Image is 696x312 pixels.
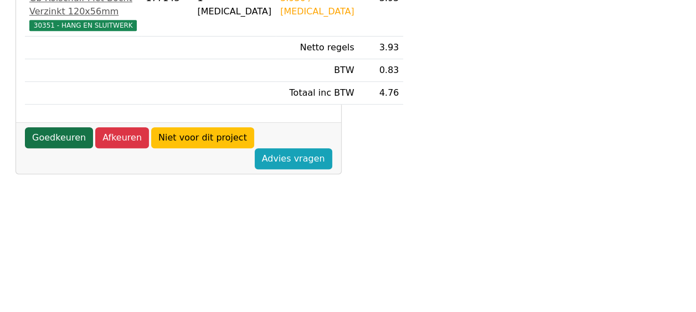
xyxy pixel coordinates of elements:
[151,127,254,148] a: Niet voor dit project
[25,127,93,148] a: Goedkeuren
[359,82,404,105] td: 4.76
[276,37,359,59] td: Netto regels
[359,37,404,59] td: 3.93
[276,59,359,82] td: BTW
[255,148,332,169] a: Advies vragen
[276,82,359,105] td: Totaal inc BTW
[29,20,137,31] span: 30351 - HANG EN SLUITWERK
[359,59,404,82] td: 0.83
[95,127,149,148] a: Afkeuren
